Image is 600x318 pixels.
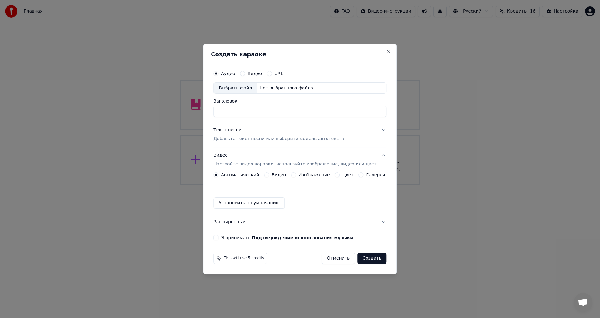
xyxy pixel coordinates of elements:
label: Видео [247,71,262,76]
label: Аудио [221,71,235,76]
p: Добавьте текст песни или выберите модель автотекста [213,136,344,142]
button: Я принимаю [252,235,353,240]
div: Выбрать файл [214,83,257,94]
button: Отменить [322,253,355,264]
div: Текст песни [213,127,242,134]
label: Я принимаю [221,235,353,240]
div: ВидеоНастройте видео караоке: используйте изображение, видео или цвет [213,172,386,214]
label: Видео [272,173,286,177]
button: Расширенный [213,214,386,230]
button: Установить по умолчанию [213,197,285,209]
h2: Создать караоке [211,52,389,57]
label: Галерея [366,173,385,177]
label: Цвет [342,173,354,177]
div: Видео [213,153,376,168]
label: URL [274,71,283,76]
button: Текст песниДобавьте текст песни или выберите модель автотекста [213,122,386,147]
label: Заголовок [213,99,386,103]
label: Автоматический [221,173,259,177]
span: This will use 5 credits [224,256,264,261]
div: Нет выбранного файла [257,85,316,91]
p: Настройте видео караоке: используйте изображение, видео или цвет [213,161,376,167]
label: Изображение [298,173,330,177]
button: ВидеоНастройте видео караоке: используйте изображение, видео или цвет [213,148,386,173]
button: Создать [357,253,386,264]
